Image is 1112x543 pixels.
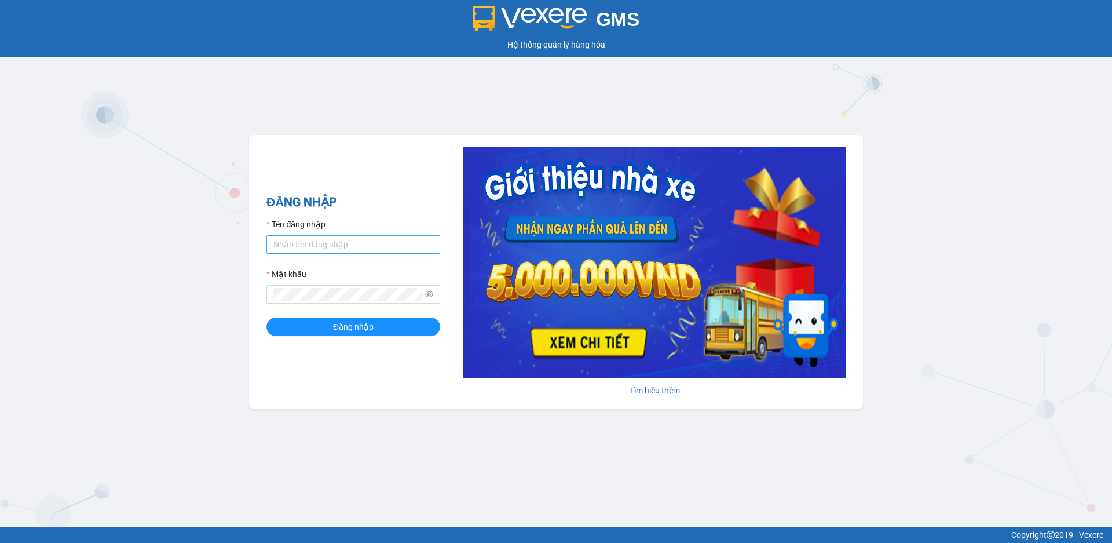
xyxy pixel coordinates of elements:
div: Tìm hiểu thêm [463,384,846,397]
label: Tên đăng nhập [266,218,325,231]
label: Mật khẩu [266,268,306,280]
span: copyright [1047,531,1055,539]
input: Tên đăng nhập [266,235,440,254]
a: GMS [473,17,640,27]
h2: ĐĂNG NHẬP [266,193,440,212]
span: eye-invisible [425,290,433,298]
input: Mật khẩu [273,288,423,301]
span: Đăng nhập [333,320,374,333]
img: banner-0 [463,147,846,378]
button: Đăng nhập [266,318,440,336]
span: GMS [596,9,639,30]
img: logo 2 [473,6,587,31]
div: Hệ thống quản lý hàng hóa [3,38,1109,51]
div: Copyright 2019 - Vexere [9,529,1103,541]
